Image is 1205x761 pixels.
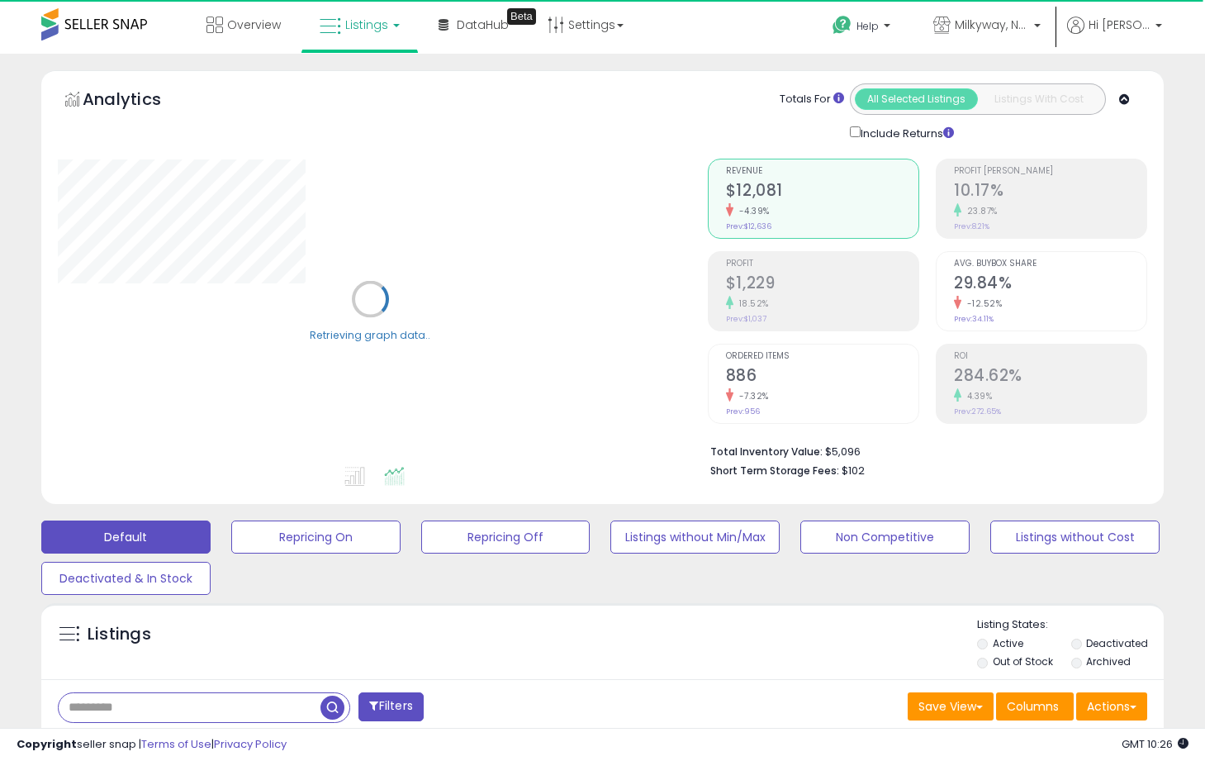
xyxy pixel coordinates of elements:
h5: Analytics [83,88,193,115]
span: DataHub [457,17,509,33]
button: Repricing Off [421,521,591,554]
a: Terms of Use [141,736,211,752]
small: Prev: 34.11% [954,314,994,324]
small: -12.52% [961,297,1003,310]
b: Short Term Storage Fees: [710,464,839,478]
b: Total Inventory Value: [710,445,823,459]
small: Prev: $12,636 [726,221,771,231]
small: -4.39% [733,205,770,217]
button: Listings With Cost [977,88,1100,110]
span: Columns [1007,698,1059,715]
button: Columns [996,692,1074,721]
i: Get Help [832,15,852,36]
h2: 886 [726,366,918,388]
span: Hi [PERSON_NAME] [1089,17,1150,33]
h5: Listings [88,623,151,646]
label: Deactivated [1086,636,1148,650]
button: Filters [358,692,423,721]
div: Include Returns [837,123,974,142]
h2: 29.84% [954,273,1146,296]
h2: 284.62% [954,366,1146,388]
p: Listing States: [977,617,1164,633]
span: Avg. Buybox Share [954,259,1146,269]
a: Privacy Policy [214,736,287,752]
button: Repricing On [231,521,401,554]
span: Profit [PERSON_NAME] [954,167,1146,176]
div: Retrieving graph data.. [310,327,430,342]
h2: 10.17% [954,181,1146,203]
span: Help [856,19,879,33]
a: Hi [PERSON_NAME] [1067,17,1162,54]
small: Prev: 8.21% [954,221,989,231]
div: Tooltip anchor [507,8,536,25]
a: Help [819,2,907,54]
span: Revenue [726,167,918,176]
label: Archived [1086,654,1131,668]
button: Listings without Min/Max [610,521,780,554]
small: 4.39% [961,390,993,402]
span: Profit [726,259,918,269]
span: $102 [842,463,865,478]
span: Milkyway, Nova & Co [955,17,1029,33]
button: Actions [1076,692,1147,721]
span: Listings [345,17,388,33]
span: 2025-08-13 10:26 GMT [1122,736,1188,752]
button: Save View [908,692,994,721]
div: seller snap | | [17,737,287,753]
h2: $1,229 [726,273,918,296]
small: Prev: $1,037 [726,314,766,324]
small: 23.87% [961,205,998,217]
small: 18.52% [733,297,769,310]
label: Out of Stock [993,654,1053,668]
small: -7.32% [733,390,769,402]
small: Prev: 272.65% [954,407,1001,416]
span: Overview [227,17,281,33]
li: $5,096 [710,440,1135,460]
button: Non Competitive [800,521,970,554]
button: Listings without Cost [990,521,1160,554]
span: Ordered Items [726,352,918,361]
small: Prev: 956 [726,407,760,416]
button: Default [41,521,211,554]
div: Totals For [780,92,844,107]
label: Active [993,636,1023,650]
strong: Copyright [17,736,77,752]
button: All Selected Listings [855,88,978,110]
button: Deactivated & In Stock [41,562,211,595]
span: ROI [954,352,1146,361]
h2: $12,081 [726,181,918,203]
